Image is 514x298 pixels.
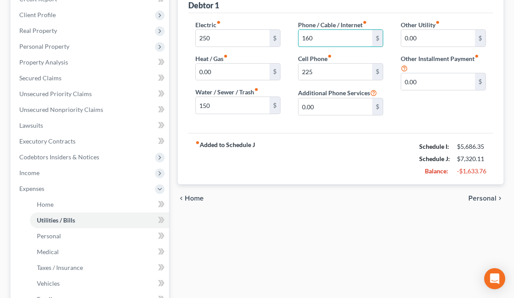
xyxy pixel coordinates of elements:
[435,20,440,25] i: fiber_manual_record
[223,54,228,58] i: fiber_manual_record
[37,216,75,224] span: Utilities / Bills
[195,140,255,177] strong: Added to Schedule J
[12,118,169,133] a: Lawsuits
[196,97,270,114] input: --
[419,143,449,150] strong: Schedule I:
[19,169,40,176] span: Income
[19,90,92,97] span: Unsecured Priority Claims
[12,133,169,149] a: Executory Contracts
[195,54,228,63] label: Heat / Gas
[19,122,43,129] span: Lawsuits
[37,201,54,208] span: Home
[37,264,83,271] span: Taxes / Insurance
[401,20,440,29] label: Other Utility
[372,30,383,47] div: $
[19,27,57,34] span: Real Property
[401,73,475,90] input: --
[457,167,486,176] div: -$1,633.76
[270,97,280,114] div: $
[12,54,169,70] a: Property Analysis
[19,43,69,50] span: Personal Property
[419,155,450,162] strong: Schedule J:
[216,20,221,25] i: fiber_manual_record
[19,106,103,113] span: Unsecured Nonpriority Claims
[496,195,503,202] i: chevron_right
[30,244,169,260] a: Medical
[30,276,169,291] a: Vehicles
[298,64,372,80] input: --
[196,30,270,47] input: --
[468,195,503,202] button: Personal chevron_right
[19,58,68,66] span: Property Analysis
[19,74,61,82] span: Secured Claims
[484,268,505,289] div: Open Intercom Messenger
[401,30,475,47] input: --
[270,64,280,80] div: $
[195,140,200,145] i: fiber_manual_record
[37,248,59,255] span: Medical
[457,154,486,163] div: $7,320.11
[298,98,372,115] input: --
[457,142,486,151] div: $5,686.35
[30,197,169,212] a: Home
[178,195,204,202] button: chevron_left Home
[475,73,485,90] div: $
[270,30,280,47] div: $
[474,54,479,58] i: fiber_manual_record
[19,11,56,18] span: Client Profile
[298,20,367,29] label: Phone / Cable / Internet
[298,30,372,47] input: --
[37,280,60,287] span: Vehicles
[37,232,61,240] span: Personal
[372,98,383,115] div: $
[363,20,367,25] i: fiber_manual_record
[30,228,169,244] a: Personal
[19,185,44,192] span: Expenses
[185,195,204,202] span: Home
[30,212,169,228] a: Utilities / Bills
[19,137,75,145] span: Executory Contracts
[468,195,496,202] span: Personal
[12,70,169,86] a: Secured Claims
[298,54,332,63] label: Cell Phone
[195,20,221,29] label: Electric
[401,54,479,63] label: Other Installment Payment
[195,87,259,97] label: Water / Sewer / Trash
[196,64,270,80] input: --
[298,87,377,98] label: Additional Phone Services
[19,153,99,161] span: Codebtors Insiders & Notices
[425,167,448,175] strong: Balance:
[178,195,185,202] i: chevron_left
[254,87,259,92] i: fiber_manual_record
[12,86,169,102] a: Unsecured Priority Claims
[372,64,383,80] div: $
[30,260,169,276] a: Taxes / Insurance
[327,54,332,58] i: fiber_manual_record
[475,30,485,47] div: $
[12,102,169,118] a: Unsecured Nonpriority Claims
